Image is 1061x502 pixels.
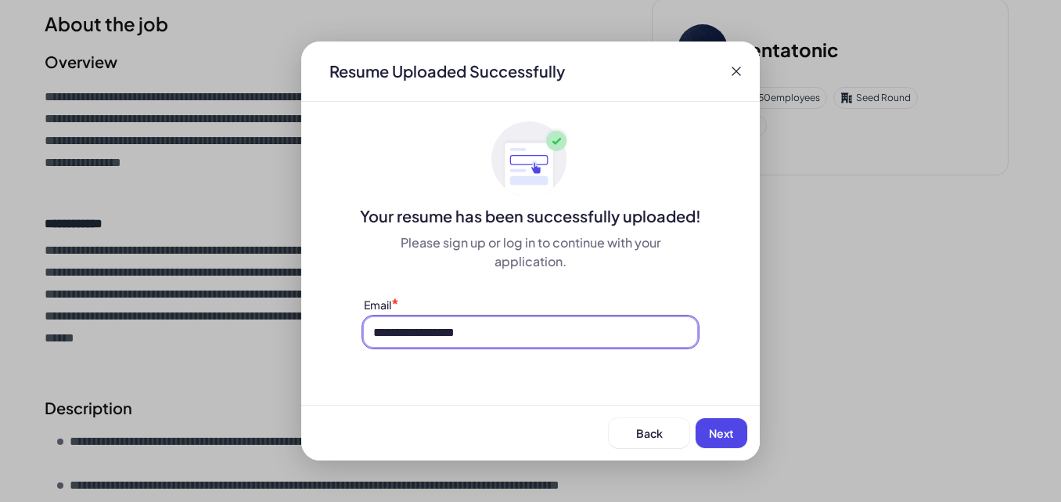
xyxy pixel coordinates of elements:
img: ApplyedMaskGroup3.svg [491,121,570,199]
label: Email [364,298,391,312]
div: Your resume has been successfully uploaded! [301,205,760,227]
div: Please sign up or log in to continue with your application. [364,233,697,271]
span: Back [636,426,663,440]
span: Next [709,426,734,440]
button: Next [696,418,747,448]
div: Resume Uploaded Successfully [317,60,577,82]
button: Back [609,418,689,448]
